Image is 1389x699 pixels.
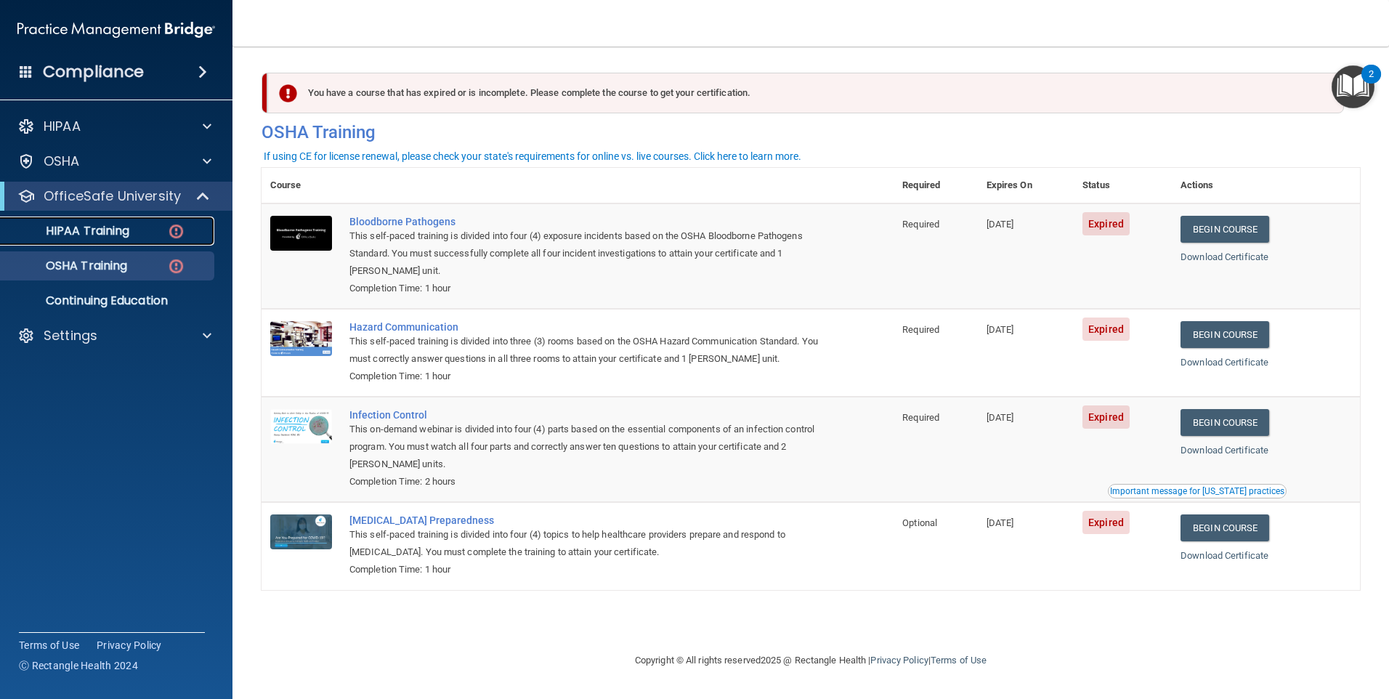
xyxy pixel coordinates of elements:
div: If using CE for license renewal, please check your state's requirements for online vs. live cours... [264,151,801,161]
a: Download Certificate [1181,550,1268,561]
p: HIPAA [44,118,81,135]
div: 2 [1369,74,1374,93]
div: This self-paced training is divided into four (4) topics to help healthcare providers prepare and... [349,526,821,561]
th: Actions [1172,168,1360,203]
div: This on-demand webinar is divided into four (4) parts based on the essential components of an inf... [349,421,821,473]
span: [DATE] [987,324,1014,335]
a: Begin Course [1181,321,1269,348]
a: Download Certificate [1181,357,1268,368]
p: OSHA [44,153,80,170]
div: This self-paced training is divided into three (3) rooms based on the OSHA Hazard Communication S... [349,333,821,368]
div: Completion Time: 1 hour [349,280,821,297]
a: Terms of Use [19,638,79,652]
img: PMB logo [17,15,215,44]
span: Expired [1082,405,1130,429]
th: Course [262,168,341,203]
a: Begin Course [1181,216,1269,243]
iframe: Drift Widget Chat Controller [1138,596,1372,654]
div: You have a course that has expired or is incomplete. Please complete the course to get your certi... [267,73,1344,113]
span: [DATE] [987,219,1014,230]
a: HIPAA [17,118,211,135]
p: OfficeSafe University [44,187,181,205]
span: [DATE] [987,517,1014,528]
div: This self-paced training is divided into four (4) exposure incidents based on the OSHA Bloodborne... [349,227,821,280]
p: HIPAA Training [9,224,129,238]
div: Completion Time: 1 hour [349,368,821,385]
th: Expires On [978,168,1074,203]
th: Status [1074,168,1172,203]
a: Download Certificate [1181,445,1268,456]
p: Continuing Education [9,294,208,308]
span: Expired [1082,212,1130,235]
span: Ⓒ Rectangle Health 2024 [19,658,138,673]
span: [DATE] [987,412,1014,423]
th: Required [894,168,977,203]
a: Hazard Communication [349,321,821,333]
div: Important message for [US_STATE] practices [1110,487,1284,496]
span: Required [902,412,939,423]
img: danger-circle.6113f641.png [167,222,185,241]
img: danger-circle.6113f641.png [167,257,185,275]
span: Required [902,324,939,335]
span: Expired [1082,318,1130,341]
a: Infection Control [349,409,821,421]
button: If using CE for license renewal, please check your state's requirements for online vs. live cours... [262,149,803,163]
a: Privacy Policy [870,655,928,666]
button: Open Resource Center, 2 new notifications [1332,65,1374,108]
span: Expired [1082,511,1130,534]
a: [MEDICAL_DATA] Preparedness [349,514,821,526]
img: exclamation-circle-solid-danger.72ef9ffc.png [279,84,297,102]
a: OfficeSafe University [17,187,211,205]
a: Privacy Policy [97,638,162,652]
h4: Compliance [43,62,144,82]
span: Required [902,219,939,230]
a: Settings [17,327,211,344]
h4: OSHA Training [262,122,1360,142]
a: OSHA [17,153,211,170]
a: Terms of Use [931,655,987,666]
span: Optional [902,517,937,528]
div: Copyright © All rights reserved 2025 @ Rectangle Health | | [546,637,1076,684]
p: OSHA Training [9,259,127,273]
button: Read this if you are a dental practitioner in the state of CA [1108,484,1287,498]
p: Settings [44,327,97,344]
div: Completion Time: 1 hour [349,561,821,578]
a: Bloodborne Pathogens [349,216,821,227]
div: Completion Time: 2 hours [349,473,821,490]
a: Begin Course [1181,514,1269,541]
a: Begin Course [1181,409,1269,436]
a: Download Certificate [1181,251,1268,262]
